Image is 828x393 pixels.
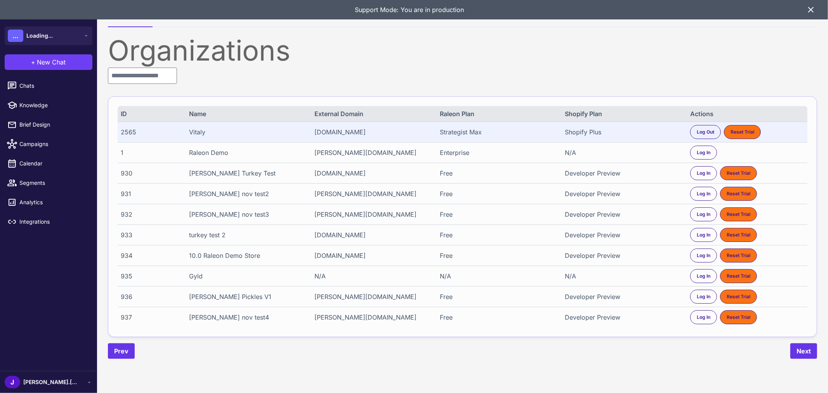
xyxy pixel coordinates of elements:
[727,211,750,218] span: Reset Trial
[727,293,750,300] span: Reset Trial
[189,210,303,219] div: [PERSON_NAME] nov test3
[790,343,817,359] button: Next
[565,189,679,198] div: Developer Preview
[314,251,429,260] div: [DOMAIN_NAME]
[697,129,714,136] span: Log Out
[565,271,679,281] div: N/A
[189,127,303,137] div: Vitaly
[121,230,178,240] div: 933
[314,109,429,118] div: External Domain
[440,169,554,178] div: Free
[565,313,679,322] div: Developer Preview
[189,292,303,301] div: [PERSON_NAME] Pickles V1
[314,127,429,137] div: [DOMAIN_NAME]
[314,148,429,157] div: [PERSON_NAME][DOMAIN_NAME]
[727,170,750,177] span: Reset Trial
[37,57,66,67] span: New Chat
[565,169,679,178] div: Developer Preview
[697,149,710,156] span: Log In
[189,313,303,322] div: [PERSON_NAME] nov test4
[19,120,88,129] span: Brief Design
[697,252,710,259] span: Log In
[3,78,94,94] a: Chats
[697,211,710,218] span: Log In
[3,194,94,210] a: Analytics
[108,37,817,64] div: Organizations
[189,148,303,157] div: Raleon Demo
[121,189,178,198] div: 931
[3,117,94,133] a: Brief Design
[121,251,178,260] div: 934
[121,271,178,281] div: 935
[697,170,710,177] span: Log In
[19,82,88,90] span: Chats
[440,109,554,118] div: Raleon Plan
[314,230,429,240] div: [DOMAIN_NAME]
[565,109,679,118] div: Shopify Plan
[697,314,710,321] span: Log In
[314,169,429,178] div: [DOMAIN_NAME]
[3,136,94,152] a: Campaigns
[727,314,750,321] span: Reset Trial
[727,231,750,238] span: Reset Trial
[5,26,92,45] button: ...Loading...
[731,129,754,136] span: Reset Trial
[440,251,554,260] div: Free
[565,230,679,240] div: Developer Preview
[121,292,178,301] div: 936
[727,273,750,280] span: Reset Trial
[727,190,750,197] span: Reset Trial
[440,127,554,137] div: Strategist Max
[440,271,554,281] div: N/A
[8,30,23,42] div: ...
[314,210,429,219] div: [PERSON_NAME][DOMAIN_NAME]
[121,210,178,219] div: 932
[121,109,178,118] div: ID
[189,189,303,198] div: [PERSON_NAME] nov test2
[3,97,94,113] a: Knowledge
[121,148,178,157] div: 1
[31,57,36,67] span: +
[121,127,178,137] div: 2565
[189,169,303,178] div: [PERSON_NAME] Turkey Test
[189,109,303,118] div: Name
[565,148,679,157] div: N/A
[565,251,679,260] div: Developer Preview
[697,273,710,280] span: Log In
[697,231,710,238] span: Log In
[440,148,554,157] div: Enterprise
[565,292,679,301] div: Developer Preview
[121,169,178,178] div: 930
[3,214,94,230] a: Integrations
[189,271,303,281] div: Gyld
[108,343,135,359] button: Prev
[314,313,429,322] div: [PERSON_NAME][DOMAIN_NAME]
[565,127,679,137] div: Shopify Plus
[19,198,88,207] span: Analytics
[440,189,554,198] div: Free
[697,190,710,197] span: Log In
[121,313,178,322] div: 937
[440,230,554,240] div: Free
[440,292,554,301] div: Free
[565,210,679,219] div: Developer Preview
[19,101,88,110] span: Knowledge
[5,54,92,70] button: +New Chat
[727,252,750,259] span: Reset Trial
[314,292,429,301] div: [PERSON_NAME][DOMAIN_NAME]
[19,179,88,187] span: Segments
[189,251,303,260] div: 10.0 Raleon Demo Store
[3,175,94,191] a: Segments
[690,109,804,118] div: Actions
[19,159,88,168] span: Calendar
[440,313,554,322] div: Free
[3,155,94,172] a: Calendar
[26,31,53,40] span: Loading...
[19,140,88,148] span: Campaigns
[697,293,710,300] span: Log In
[189,230,303,240] div: turkey test 2
[23,378,78,386] span: [PERSON_NAME].[PERSON_NAME]
[5,376,20,388] div: J
[314,271,429,281] div: N/A
[19,217,88,226] span: Integrations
